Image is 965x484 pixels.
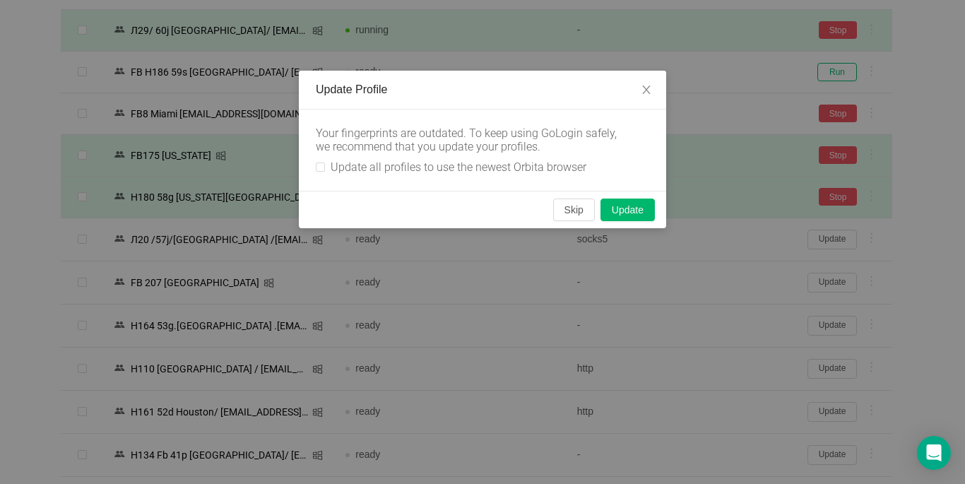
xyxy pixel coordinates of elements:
button: Skip [553,199,595,221]
div: Open Intercom Messenger [917,436,951,470]
i: icon: close [641,84,652,95]
span: Update all profiles to use the newest Orbita browser [325,160,592,174]
div: Update Profile [316,82,649,98]
div: Your fingerprints are outdated. To keep using GoLogin safely, we recommend that you update your p... [316,126,627,153]
button: Close [627,71,666,110]
button: Update [600,199,655,221]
